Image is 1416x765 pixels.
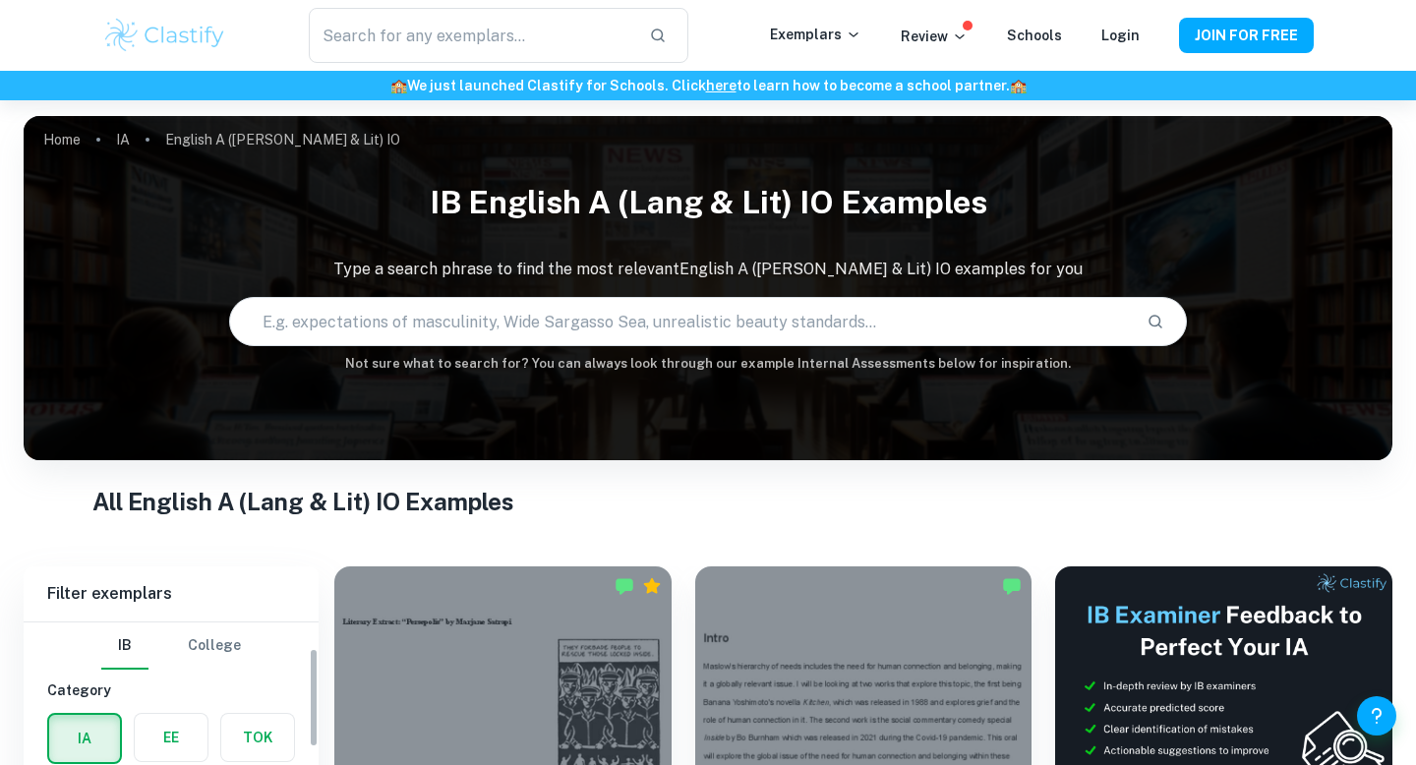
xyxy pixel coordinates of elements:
h6: Category [47,679,295,701]
a: IA [116,126,130,153]
p: Type a search phrase to find the most relevant English A ([PERSON_NAME] & Lit) IO examples for you [24,258,1392,281]
a: Home [43,126,81,153]
span: 🏫 [390,78,407,93]
a: here [706,78,737,93]
button: IA [49,715,120,762]
div: Premium [642,576,662,596]
span: 🏫 [1010,78,1027,93]
a: Login [1101,28,1140,43]
h6: We just launched Clastify for Schools. Click to learn how to become a school partner. [4,75,1412,96]
button: TOK [221,714,294,761]
div: Filter type choice [101,622,241,670]
p: Exemplars [770,24,861,45]
button: College [188,622,241,670]
img: Clastify logo [102,16,227,55]
h6: Not sure what to search for? You can always look through our example Internal Assessments below f... [24,354,1392,374]
button: Search [1139,305,1172,338]
p: English A ([PERSON_NAME] & Lit) IO [165,129,400,150]
p: Review [901,26,968,47]
h1: All English A (Lang & Lit) IO Examples [92,484,1325,519]
button: IB [101,622,148,670]
img: Marked [615,576,634,596]
h6: Filter exemplars [24,566,319,621]
button: Help and Feedback [1357,696,1396,736]
input: Search for any exemplars... [309,8,633,63]
a: Schools [1007,28,1062,43]
button: JOIN FOR FREE [1179,18,1314,53]
h1: IB English A (Lang & Lit) IO examples [24,171,1392,234]
img: Marked [1002,576,1022,596]
button: EE [135,714,207,761]
input: E.g. expectations of masculinity, Wide Sargasso Sea, unrealistic beauty standards... [230,294,1131,349]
